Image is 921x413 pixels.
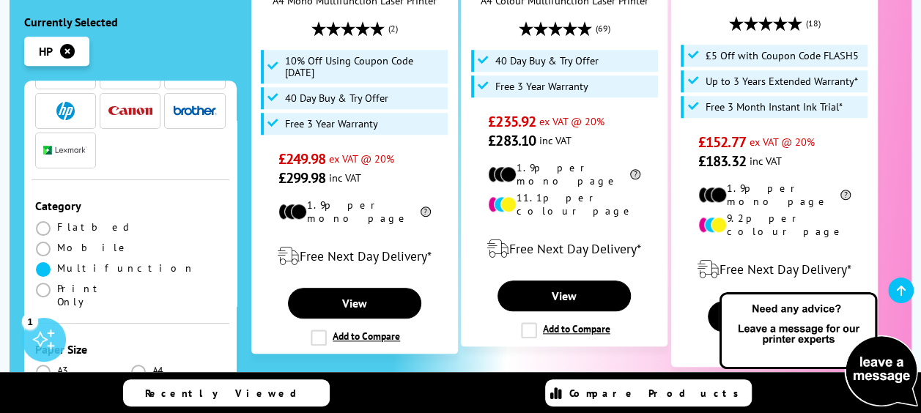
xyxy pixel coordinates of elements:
[705,50,858,62] span: £5 Off with Coupon Code FLASH5
[278,168,326,187] span: £299.98
[698,152,746,171] span: £183.32
[488,131,536,150] span: £283.10
[539,133,572,147] span: inc VAT
[104,101,157,121] button: Canon
[24,15,237,29] div: Currently Selected
[495,81,588,92] span: Free 3 Year Warranty
[488,161,640,187] li: 1.9p per mono page
[705,75,857,87] span: Up to 3 Years Extended Warranty*
[43,146,87,155] img: Lexmark
[278,149,326,168] span: £249.98
[108,106,152,116] img: Canon
[545,379,752,406] a: Compare Products
[749,135,814,149] span: ex VAT @ 20%
[708,301,841,332] a: View
[521,322,610,338] label: Add to Compare
[488,112,536,131] span: £235.92
[698,133,746,152] span: £152.77
[173,105,217,116] img: Brother
[569,387,747,400] span: Compare Products
[57,261,195,275] span: Multifunction
[39,101,92,121] button: HP
[285,92,388,104] span: 40 Day Buy & Try Offer
[498,280,631,311] a: View
[169,101,221,121] button: Brother
[57,220,134,234] span: Flatbed
[285,55,444,78] span: 10% Off Using Coupon Code [DATE]
[57,364,70,377] span: A3
[469,228,659,269] div: modal_delivery
[698,212,851,238] li: 9.2p per colour page
[35,198,226,213] div: Category
[56,102,75,120] img: HP
[123,379,330,406] a: Recently Viewed
[698,182,851,208] li: 1.9p per mono page
[35,342,226,357] div: Paper Size
[39,141,92,160] button: Lexmark
[145,387,311,400] span: Recently Viewed
[152,364,166,377] span: A4
[495,55,599,67] span: 40 Day Buy & Try Offer
[329,152,394,165] span: ex VAT @ 20%
[716,290,921,410] img: Open Live Chat window
[278,198,431,225] li: 1.9p per mono page
[329,171,361,185] span: inc VAT
[311,330,400,346] label: Add to Compare
[596,15,610,42] span: (69)
[288,288,421,319] a: View
[805,10,820,37] span: (18)
[749,154,781,168] span: inc VAT
[679,249,870,290] div: modal_delivery
[285,118,378,130] span: Free 3 Year Warranty
[488,191,640,217] li: 11.1p per colour page
[539,114,604,128] span: ex VAT @ 20%
[705,101,842,113] span: Free 3 Month Instant Ink Trial*
[388,15,398,42] span: (2)
[57,241,130,254] span: Mobile
[39,44,53,59] span: HP
[57,282,130,308] span: Print Only
[259,236,450,277] div: modal_delivery
[22,313,38,329] div: 1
